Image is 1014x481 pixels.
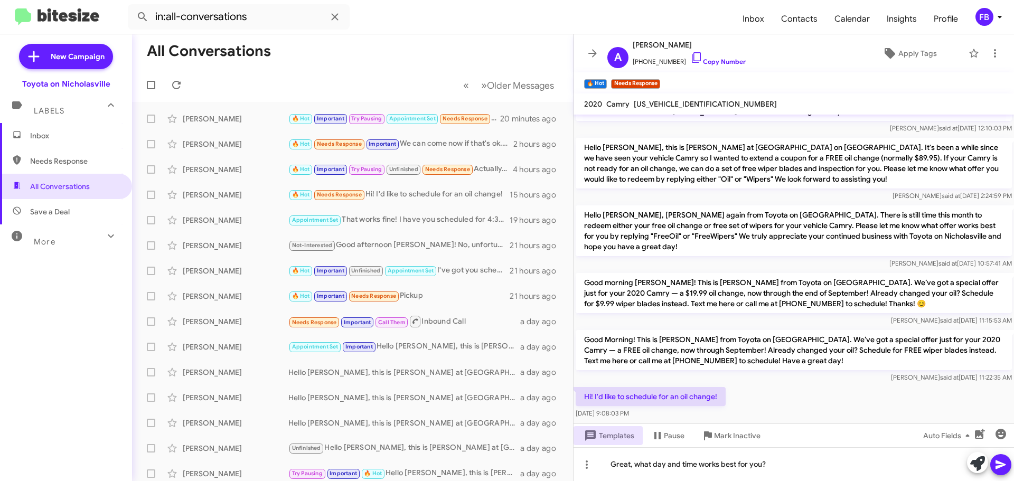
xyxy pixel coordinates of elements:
[606,99,630,109] span: Camry
[183,443,288,454] div: [PERSON_NAME]
[481,79,487,92] span: »
[183,468,288,479] div: [PERSON_NAME]
[890,124,1012,132] span: [PERSON_NAME] [DATE] 12:10:03 PM
[288,392,520,403] div: Hello [PERSON_NAME], this is [PERSON_NAME] at [GEOGRAPHIC_DATA] on [GEOGRAPHIC_DATA]. It's been a...
[520,443,565,454] div: a day ago
[22,79,110,89] div: Toyota on Nicholasville
[633,51,746,67] span: [PHONE_NUMBER]
[288,239,510,251] div: Good afternoon [PERSON_NAME]! No, unfortunately, this coupon only applies to your 2019 Camry. Sor...
[183,190,288,200] div: [PERSON_NAME]
[288,341,520,353] div: Hello [PERSON_NAME], this is [PERSON_NAME] at Toyota on [GEOGRAPHIC_DATA]. It's been a while sinc...
[351,166,382,173] span: Try Pausing
[288,112,501,125] div: Liked “I've got you scheduled! Thanks [PERSON_NAME], have a great day!”
[457,74,560,96] nav: Page navigation example
[520,418,565,428] div: a day ago
[826,4,878,34] span: Calendar
[317,166,344,173] span: Important
[878,4,925,34] span: Insights
[576,409,629,417] span: [DATE] 9:08:03 PM
[855,44,963,63] button: Apply Tags
[584,99,602,109] span: 2020
[487,80,554,91] span: Older Messages
[288,442,520,454] div: Hello [PERSON_NAME], this is [PERSON_NAME] at [GEOGRAPHIC_DATA] on [GEOGRAPHIC_DATA]. It's been a...
[34,237,55,247] span: More
[510,215,565,225] div: 19 hours ago
[30,156,120,166] span: Needs Response
[966,8,1002,26] button: FB
[183,291,288,301] div: [PERSON_NAME]
[330,470,357,477] span: Important
[574,426,643,445] button: Templates
[714,426,760,445] span: Mark Inactive
[128,4,350,30] input: Search
[30,206,70,217] span: Save a Deal
[292,445,321,451] span: Unfinished
[734,4,773,34] span: Inbox
[773,4,826,34] a: Contacts
[292,293,310,299] span: 🔥 Hot
[369,140,396,147] span: Important
[425,166,470,173] span: Needs Response
[351,115,382,122] span: Try Pausing
[925,4,966,34] a: Profile
[183,418,288,428] div: [PERSON_NAME]
[940,373,959,381] span: said at
[457,74,475,96] button: Previous
[501,114,565,124] div: 20 minutes ago
[30,181,90,192] span: All Conversations
[510,291,565,301] div: 21 hours ago
[891,373,1012,381] span: [PERSON_NAME] [DATE] 11:22:35 AM
[183,240,288,251] div: [PERSON_NAME]
[288,188,510,201] div: Hi! I'd like to schedule for an oil change!
[389,115,436,122] span: Appointment Set
[898,44,937,63] span: Apply Tags
[388,267,434,274] span: Appointment Set
[576,138,1012,188] p: Hello [PERSON_NAME], this is [PERSON_NAME] at [GEOGRAPHIC_DATA] on [GEOGRAPHIC_DATA]. It's been a...
[288,467,520,479] div: Hello [PERSON_NAME], this is [PERSON_NAME] at [GEOGRAPHIC_DATA] on [GEOGRAPHIC_DATA]. It's been a...
[292,343,339,350] span: Appointment Set
[288,418,520,428] div: Hello [PERSON_NAME], this is [PERSON_NAME] at [GEOGRAPHIC_DATA] on [GEOGRAPHIC_DATA]. It's been a...
[891,316,1012,324] span: [PERSON_NAME] [DATE] 11:15:53 AM
[344,319,371,326] span: Important
[938,259,957,267] span: said at
[183,164,288,175] div: [PERSON_NAME]
[378,319,406,326] span: Call Them
[317,115,344,122] span: Important
[923,426,974,445] span: Auto Fields
[576,387,726,406] p: Hi! I'd like to schedule for an oil change!
[520,392,565,403] div: a day ago
[510,240,565,251] div: 21 hours ago
[520,316,565,327] div: a day ago
[576,273,1012,313] p: Good morning [PERSON_NAME]! This is [PERSON_NAME] from Toyota on [GEOGRAPHIC_DATA]. We’ve got a s...
[520,367,565,378] div: a day ago
[582,426,634,445] span: Templates
[634,99,777,109] span: [US_VEHICLE_IDENTIFICATION_NUMBER]
[520,468,565,479] div: a day ago
[292,267,310,274] span: 🔥 Hot
[288,367,520,378] div: Hello [PERSON_NAME], this is [PERSON_NAME] at [GEOGRAPHIC_DATA] on [GEOGRAPHIC_DATA]. It's been a...
[288,290,510,302] div: Pickup
[183,342,288,352] div: [PERSON_NAME]
[292,242,333,249] span: Not-Interested
[34,106,64,116] span: Labels
[576,205,1012,256] p: Hello [PERSON_NAME], [PERSON_NAME] again from Toyota on [GEOGRAPHIC_DATA]. There is still time th...
[664,426,684,445] span: Pause
[183,114,288,124] div: [PERSON_NAME]
[183,392,288,403] div: [PERSON_NAME]
[183,316,288,327] div: [PERSON_NAME]
[292,166,310,173] span: 🔥 Hot
[693,426,769,445] button: Mark Inactive
[30,130,120,141] span: Inbox
[292,319,337,326] span: Needs Response
[443,115,487,122] span: Needs Response
[51,51,105,62] span: New Campaign
[345,343,373,350] span: Important
[611,79,660,89] small: Needs Response
[364,470,382,477] span: 🔥 Hot
[520,342,565,352] div: a day ago
[889,259,1012,267] span: [PERSON_NAME] [DATE] 10:57:41 AM
[643,426,693,445] button: Pause
[690,58,746,65] a: Copy Number
[915,426,982,445] button: Auto Fields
